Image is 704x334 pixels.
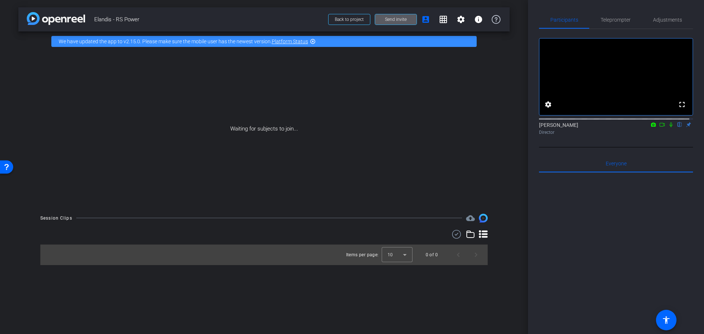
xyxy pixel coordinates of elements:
[479,214,488,223] img: Session clips
[18,51,510,206] div: Waiting for subjects to join...
[385,16,407,22] span: Send invite
[539,129,693,136] div: Director
[450,246,467,264] button: Previous page
[550,17,578,22] span: Participants
[421,15,430,24] mat-icon: account_box
[606,161,627,166] span: Everyone
[346,251,379,258] div: Items per page:
[272,38,308,44] a: Platform Status
[335,17,364,22] span: Back to project
[601,17,631,22] span: Teleprompter
[678,100,686,109] mat-icon: fullscreen
[544,100,553,109] mat-icon: settings
[328,14,370,25] button: Back to project
[51,36,477,47] div: We have updated the app to v2.15.0. Please make sure the mobile user has the newest version.
[40,214,72,222] div: Session Clips
[27,12,85,25] img: app-logo
[675,121,684,128] mat-icon: flip
[466,214,475,223] mat-icon: cloud_upload
[539,121,693,136] div: [PERSON_NAME]
[439,15,448,24] mat-icon: grid_on
[375,14,417,25] button: Send invite
[466,214,475,223] span: Destinations for your clips
[310,38,316,44] mat-icon: highlight_off
[456,15,465,24] mat-icon: settings
[662,316,671,324] mat-icon: accessibility
[467,246,485,264] button: Next page
[474,15,483,24] mat-icon: info
[653,17,682,22] span: Adjustments
[94,12,324,27] span: Elandis - RS Power
[426,251,438,258] div: 0 of 0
